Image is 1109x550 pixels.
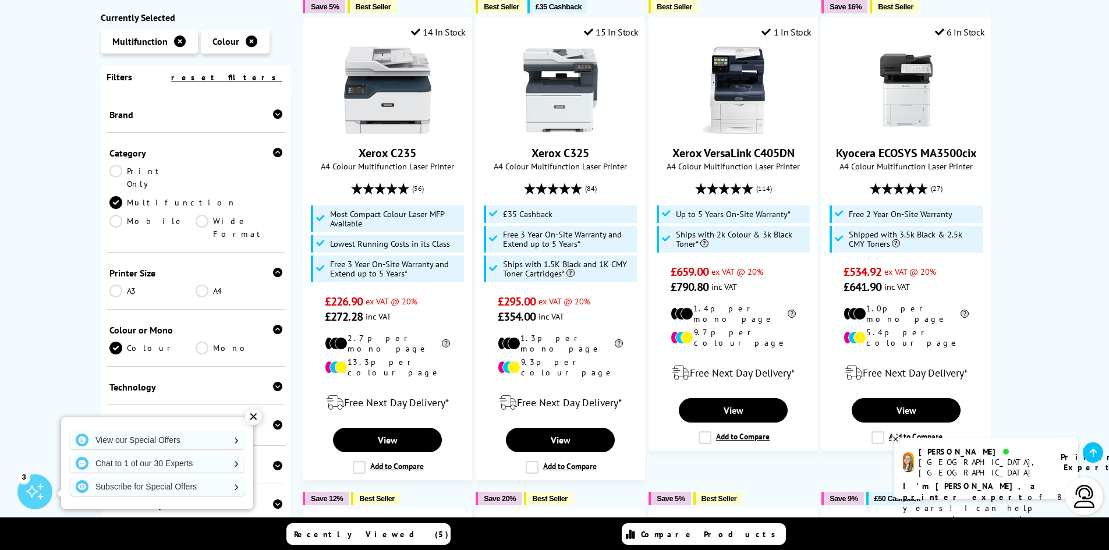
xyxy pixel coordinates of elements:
[482,161,639,172] span: A4 Colour Multifunction Laser Printer
[330,210,462,228] span: Most Compact Colour Laser MFP Available
[498,309,536,324] span: £354.00
[844,303,969,324] li: 1.0p per mono page
[711,281,737,292] span: inc VAT
[476,492,522,505] button: Save 20%
[830,2,862,11] span: Save 16%
[676,210,791,219] span: Up to 5 Years On-Site Warranty*
[517,47,604,134] img: Xerox C325
[671,279,708,294] span: £790.80
[245,409,261,425] div: ✕
[484,494,516,503] span: Save 20%
[849,210,952,219] span: Free 2 Year On-Site Warranty
[109,342,196,354] a: Colour
[622,523,786,545] a: Compare Products
[325,357,450,378] li: 13.3p per colour page
[866,492,926,505] button: £50 Cashback
[538,311,564,322] span: inc VAT
[498,357,623,378] li: 9.3p per colour page
[311,2,339,11] span: Save 5%
[524,492,573,505] button: Best Seller
[109,196,236,209] a: Multifunction
[641,529,782,540] span: Compare Products
[584,26,639,38] div: 15 In Stock
[701,494,737,503] span: Best Seller
[830,494,858,503] span: Save 9%
[526,461,597,474] label: Add to Compare
[330,260,462,278] span: Free 3 Year On-Site Warranty and Extend up to 5 Years*
[699,431,770,444] label: Add to Compare
[671,303,796,324] li: 1.4p per mono page
[655,357,812,389] div: modal_delivery
[101,12,292,23] div: Currently Selected
[212,36,239,47] span: Colour
[849,230,980,249] span: Shipped with 3.5k Black & 2.5k CMY Toners
[303,492,349,505] button: Save 12%
[70,454,245,473] a: Chat to 1 of our 30 Experts
[672,146,795,161] a: Xerox VersaLink C405DN
[711,266,763,277] span: ex VAT @ 20%
[171,72,282,83] a: reset filters
[482,386,639,419] div: modal_delivery
[366,296,417,307] span: ex VAT @ 20%
[503,210,552,219] span: £35 Cashback
[109,285,196,297] a: A3
[359,494,395,503] span: Best Seller
[484,2,519,11] span: Best Seller
[874,494,920,503] span: £50 Cashback
[109,165,196,190] a: Print Only
[919,457,1046,478] div: [GEOGRAPHIC_DATA], [GEOGRAPHIC_DATA]
[311,494,343,503] span: Save 12%
[359,146,416,161] a: Xerox C235
[532,146,589,161] a: Xerox C325
[294,529,449,540] span: Recently Viewed (5)
[671,327,796,348] li: 9.7p per colour page
[330,239,450,249] span: Lowest Running Costs in its Class
[884,281,910,292] span: inc VAT
[903,481,1069,536] p: of 8 years! I can help you choose the right product
[863,125,950,136] a: Kyocera ECOSYS MA3500cix
[286,523,451,545] a: Recently Viewed (5)
[919,446,1046,457] div: [PERSON_NAME]
[903,452,914,473] img: amy-livechat.png
[828,161,984,172] span: A4 Colour Multifunction Laser Printer
[649,492,690,505] button: Save 5%
[676,230,807,249] span: Ships with 2k Colour & 3k Black Toner*
[506,428,614,452] a: View
[878,2,913,11] span: Best Seller
[366,311,391,322] span: inc VAT
[655,161,812,172] span: A4 Colour Multifunction Laser Printer
[690,125,777,136] a: Xerox VersaLink C405DN
[671,264,708,279] span: £659.00
[536,2,582,11] span: £35 Cashback
[871,431,943,444] label: Add to Compare
[844,279,881,294] span: £641.90
[844,264,881,279] span: £534.92
[756,178,772,200] span: (114)
[935,26,985,38] div: 6 In Stock
[309,386,466,419] div: modal_delivery
[498,294,536,309] span: £295.00
[112,36,168,47] span: Multifunction
[353,461,424,474] label: Add to Compare
[657,2,692,11] span: Best Seller
[761,26,812,38] div: 1 In Stock
[109,324,283,336] span: Colour or Mono
[17,470,30,483] div: 3
[821,492,863,505] button: Save 9%
[109,381,283,393] span: Technology
[109,267,283,279] span: Printer Size
[333,428,441,452] a: View
[679,398,787,423] a: View
[852,398,960,423] a: View
[690,47,777,134] img: Xerox VersaLink C405DN
[828,357,984,389] div: modal_delivery
[532,494,568,503] span: Best Seller
[931,178,943,200] span: (27)
[344,47,431,134] img: Xerox C235
[109,109,283,120] span: Brand
[196,215,282,240] a: Wide Format
[325,294,363,309] span: £226.90
[325,309,363,324] span: £272.28
[309,161,466,172] span: A4 Colour Multifunction Laser Printer
[863,47,950,134] img: Kyocera ECOSYS MA3500cix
